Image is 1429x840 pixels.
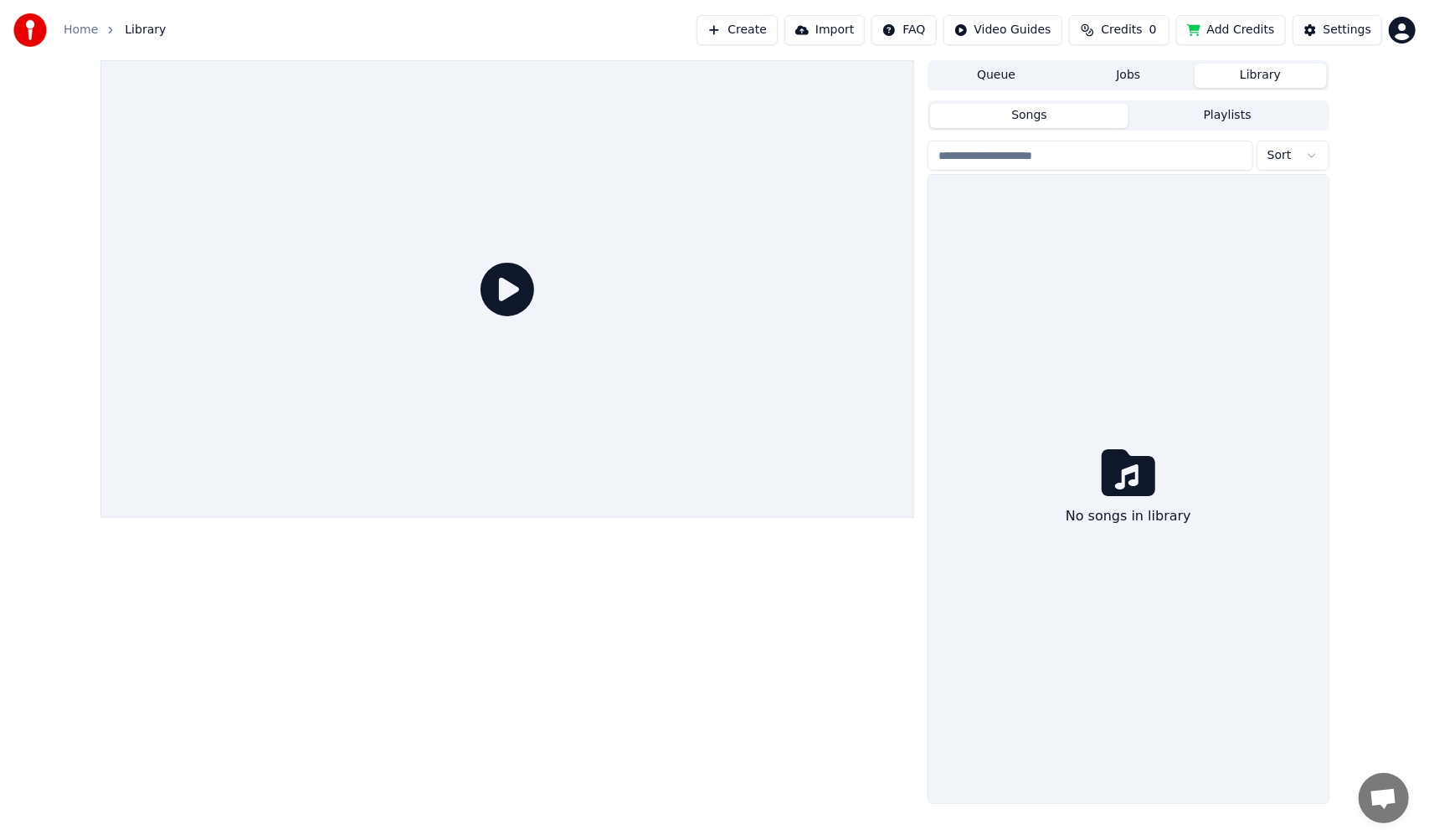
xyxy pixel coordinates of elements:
[1359,773,1409,823] a: פתח צ'אט
[1128,104,1327,128] button: Playlists
[1062,64,1195,88] button: Jobs
[1195,64,1327,88] button: Library
[697,15,778,45] button: Create
[1101,22,1142,38] span: Credits
[13,13,47,47] img: youka
[1069,15,1169,45] button: Credits0
[1149,22,1157,38] span: 0
[1293,15,1382,45] button: Settings
[784,15,865,45] button: Import
[871,15,936,45] button: FAQ
[943,15,1062,45] button: Video Guides
[125,22,166,38] span: Library
[1059,499,1198,533] div: No songs in library
[1267,147,1292,164] span: Sort
[1176,15,1286,45] button: Add Credits
[930,64,1062,88] button: Queue
[930,104,1128,128] button: Songs
[1324,22,1371,38] div: Settings
[64,22,98,38] a: Home
[64,22,166,38] nav: breadcrumb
